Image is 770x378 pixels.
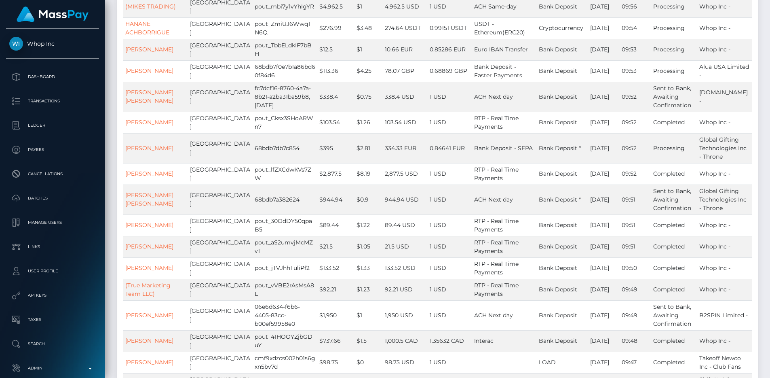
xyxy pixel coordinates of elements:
[317,300,354,330] td: $1,950
[188,300,253,330] td: [GEOGRAPHIC_DATA]
[620,39,651,60] td: 09:53
[588,163,619,185] td: [DATE]
[474,46,528,53] span: Euro IBAN Transfer
[125,144,173,152] a: [PERSON_NAME]
[383,300,428,330] td: 1,950 USD
[354,257,383,279] td: $1.33
[428,17,472,39] td: 0.99151 USDT
[383,257,428,279] td: 133.52 USD
[620,163,651,185] td: 09:52
[354,60,383,82] td: $4.25
[537,214,588,236] td: Bank Deposit
[537,279,588,300] td: Bank Deposit
[125,312,173,319] a: [PERSON_NAME]
[6,140,99,160] a: Payees
[125,46,173,53] a: [PERSON_NAME]
[188,39,253,60] td: [GEOGRAPHIC_DATA]
[253,352,317,373] td: cmf9xdzcs002h01s6gxn5bv7d
[620,133,651,163] td: 09:52
[9,144,96,156] p: Payees
[651,257,697,279] td: Completed
[317,82,354,112] td: $338.4
[651,236,697,257] td: Completed
[620,300,651,330] td: 09:49
[125,67,173,74] a: [PERSON_NAME]
[9,119,96,132] p: Ledger
[588,39,619,60] td: [DATE]
[474,144,533,152] span: Bank Deposit - SEPA
[620,17,651,39] td: 09:54
[651,39,697,60] td: Processing
[651,352,697,373] td: Completed
[383,352,428,373] td: 98.75 USD
[537,133,588,163] td: Bank Deposit *
[125,282,171,297] a: (True Marketing Team LLC)
[6,285,99,306] a: API Keys
[188,236,253,257] td: [GEOGRAPHIC_DATA]
[253,236,317,257] td: pout_aS2umvjMcMZvT
[588,17,619,39] td: [DATE]
[188,185,253,214] td: [GEOGRAPHIC_DATA]
[383,60,428,82] td: 78.07 GBP
[125,243,173,250] a: [PERSON_NAME]
[428,60,472,82] td: 0.68869 GBP
[537,330,588,352] td: Bank Deposit
[697,185,752,214] td: Global Gifting Technologies Inc - Throne
[588,185,619,214] td: [DATE]
[317,214,354,236] td: $89.44
[188,352,253,373] td: [GEOGRAPHIC_DATA]
[354,112,383,133] td: $1.26
[317,133,354,163] td: $395
[354,214,383,236] td: $1.22
[697,133,752,163] td: Global Gifting Technologies Inc - Throne
[651,279,697,300] td: Completed
[9,71,96,83] p: Dashboard
[6,40,99,47] span: Whop Inc
[317,257,354,279] td: $133.52
[428,352,472,373] td: 1 USD
[537,39,588,60] td: Bank Deposit
[125,170,173,177] a: [PERSON_NAME]
[317,236,354,257] td: $21.5
[9,95,96,107] p: Transactions
[253,185,317,214] td: 68bdb7a382624
[588,279,619,300] td: [DATE]
[620,214,651,236] td: 09:51
[428,279,472,300] td: 1 USD
[354,352,383,373] td: $0
[651,330,697,352] td: Completed
[383,185,428,214] td: 944.94 USD
[317,60,354,82] td: $113.36
[697,214,752,236] td: Whop Inc -
[474,115,519,130] span: RTP - Real Time Payments
[354,82,383,112] td: $0.75
[697,257,752,279] td: Whop Inc -
[651,112,697,133] td: Completed
[620,279,651,300] td: 09:49
[697,163,752,185] td: Whop Inc -
[428,163,472,185] td: 1 USD
[474,20,525,36] span: USDT - Ethereum(ERC20)
[6,67,99,87] a: Dashboard
[253,279,317,300] td: pout_vVBE2rAsMsA8L
[474,3,517,10] span: ACH Same-day
[125,119,173,126] a: [PERSON_NAME]
[537,60,588,82] td: Bank Deposit
[697,352,752,373] td: Takeoff Newco Inc - Club Fans
[125,89,173,104] a: [PERSON_NAME] [PERSON_NAME]
[537,82,588,112] td: Bank Deposit
[651,300,697,330] td: Sent to Bank, Awaiting Confirmation
[383,163,428,185] td: 2,877.5 USD
[188,163,253,185] td: [GEOGRAPHIC_DATA]
[188,82,253,112] td: [GEOGRAPHIC_DATA]
[125,264,173,272] a: [PERSON_NAME]
[9,289,96,302] p: API Keys
[188,17,253,39] td: [GEOGRAPHIC_DATA]
[620,330,651,352] td: 09:48
[317,112,354,133] td: $103.54
[6,334,99,354] a: Search
[188,60,253,82] td: [GEOGRAPHIC_DATA]
[588,330,619,352] td: [DATE]
[620,257,651,279] td: 09:50
[253,163,317,185] td: pout_lfZXCdwKVs7ZW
